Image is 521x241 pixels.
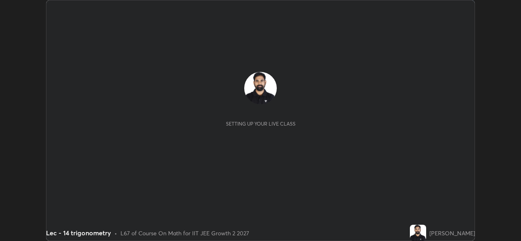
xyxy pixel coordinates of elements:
div: Lec - 14 trigonometry [46,228,111,238]
img: 04b9fe4193d640e3920203b3c5aed7f4.jpg [410,225,426,241]
img: 04b9fe4193d640e3920203b3c5aed7f4.jpg [244,72,277,104]
div: L67 of Course On Math for IIT JEE Growth 2 2027 [120,229,249,237]
div: Setting up your live class [226,121,296,127]
div: [PERSON_NAME] [429,229,475,237]
div: • [114,229,117,237]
